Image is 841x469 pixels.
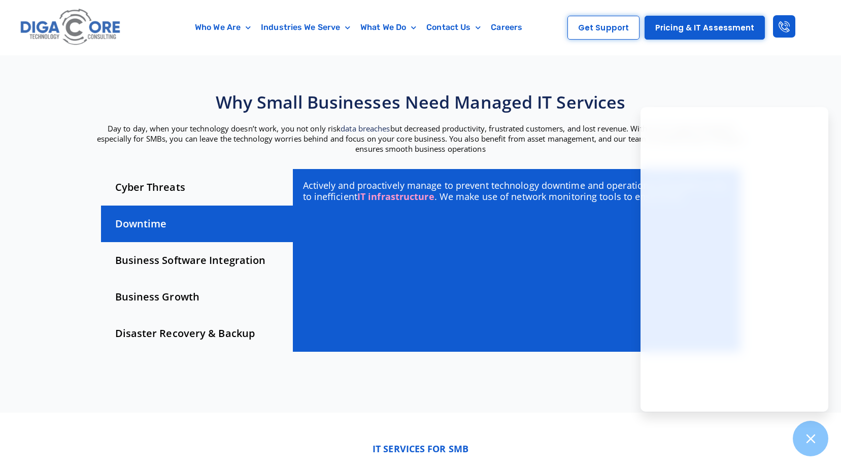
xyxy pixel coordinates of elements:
[421,16,486,39] a: Contact Us
[101,315,293,352] div: Disaster Recovery & Backup
[355,16,421,39] a: What We Do
[96,91,746,113] h2: Why Small Businesses Need Managed IT Services
[101,169,293,206] div: Cyber Threats
[645,16,765,40] a: Pricing & IT Assessment
[567,16,640,40] a: Get Support
[256,16,355,39] a: Industries We Serve
[578,24,629,31] span: Get Support
[486,16,527,39] a: Careers
[96,443,746,455] p: IT Services for SMB
[655,24,754,31] span: Pricing & IT Assessment
[357,190,434,203] a: IT infrastructure
[303,180,730,202] p: Actively and proactively manage to prevent technology downtime and operational disruptions due to...
[96,123,746,154] p: Day to day, when your technology doesn’t work, you not only risk but decreased productivity, frus...
[101,206,293,242] div: Downtime
[641,107,828,412] iframe: Chatgenie Messenger
[18,5,124,50] img: Digacore logo 1
[167,16,550,39] nav: Menu
[341,123,390,133] span: data breaches
[190,16,256,39] a: Who We Are
[101,242,293,279] div: Business Software Integration
[101,279,293,315] div: Business Growth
